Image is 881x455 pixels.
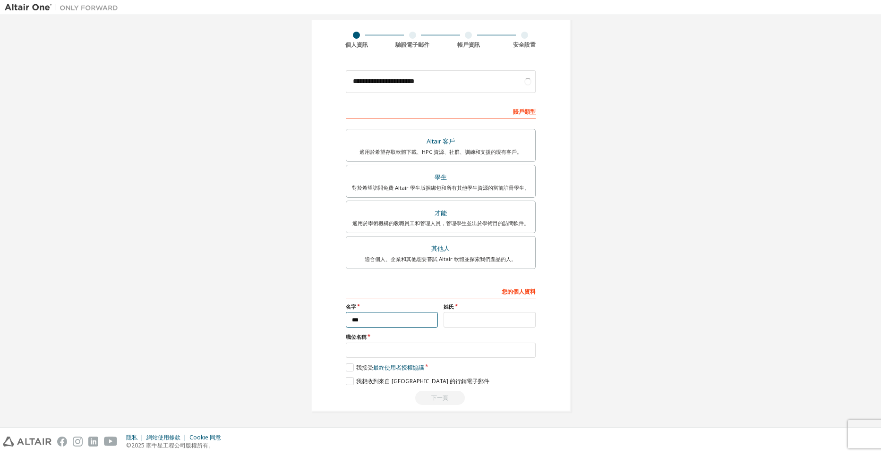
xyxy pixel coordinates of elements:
[346,363,424,371] label: 我接受
[352,135,530,148] div: Altair 客戶
[373,363,424,371] a: 最終使用者授權協議
[5,3,123,12] img: 牽牛星一號
[146,434,189,441] div: 網站使用條款
[352,242,530,255] div: 其他人
[104,437,118,447] img: youtube.svg
[441,41,497,49] div: 帳戶資訊
[131,441,214,449] font: 2025 牽牛星工程公司版權所有。
[352,207,530,220] div: 才能
[352,148,530,156] div: 適用於希望存取軟體下載、HPC 資源、社群、訓練和支援的現有客戶。
[346,333,536,341] label: 職位名稱
[346,377,489,385] label: 我想收到來自 [GEOGRAPHIC_DATA] 的行銷電子郵件
[385,41,441,49] div: 驗證電子郵件
[352,184,530,192] div: 對於希望訪問免費 Altair 學生版捆綁包和所有其他學生資源的當前註冊學生。
[126,441,227,449] p: ©
[329,41,385,49] div: 個人資訊
[88,437,98,447] img: linkedin.svg
[57,437,67,447] img: facebook.svg
[352,219,530,227] div: 適用於學術機構的教職員工和管理人員，管理學生並出於學術目的訪問軟件。
[346,391,536,405] div: Please wait while checking email ...
[3,437,51,447] img: altair_logo.svg
[352,255,530,263] div: 適合個人、企業和其他想要嘗試 Altair 軟體並探索我們產品的人。
[189,434,227,441] div: Cookie 同意
[346,283,536,298] div: 您的個人資料
[496,41,553,49] div: 安全設置
[346,103,536,118] div: 賬戶類型
[352,171,530,184] div: 學生
[346,303,438,311] label: 名字
[444,303,536,311] label: 姓氏
[126,434,146,441] div: 隱私
[73,437,83,447] img: instagram.svg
